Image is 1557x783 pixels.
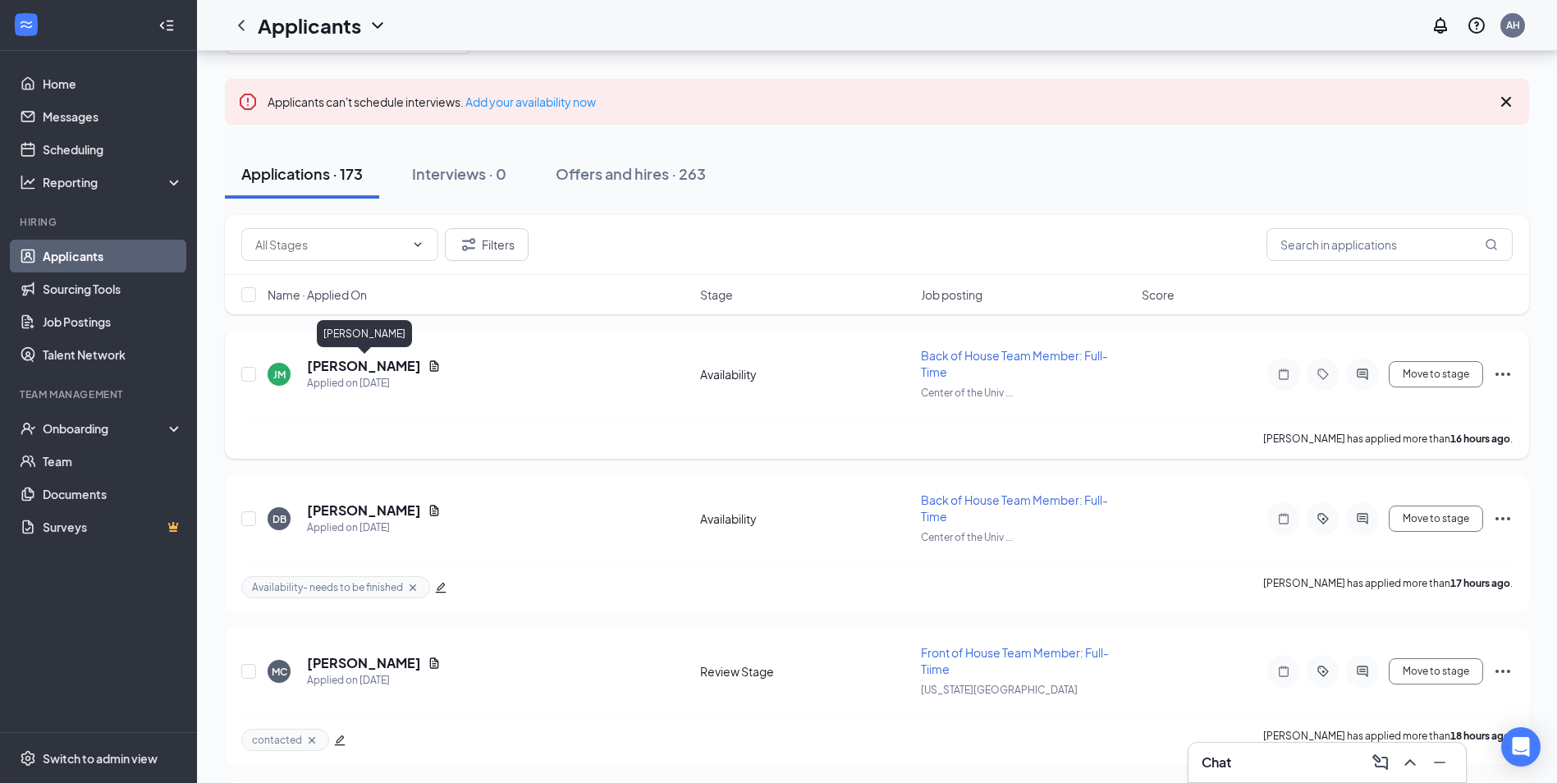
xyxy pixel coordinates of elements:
[1313,368,1333,381] svg: Tag
[1496,92,1516,112] svg: Cross
[1389,506,1483,532] button: Move to stage
[412,163,506,184] div: Interviews · 0
[921,645,1109,676] span: Front of House Team Member: Full-Tiime
[700,366,911,382] div: Availability
[1450,433,1510,445] b: 16 hours ago
[307,357,421,375] h5: [PERSON_NAME]
[921,492,1108,524] span: Back of House Team Member: Full-Time
[1430,753,1449,772] svg: Minimize
[428,359,441,373] svg: Document
[252,580,403,594] span: Availability- needs to be finished
[1263,432,1513,446] p: [PERSON_NAME] has applied more than .
[1493,364,1513,384] svg: Ellipses
[1202,753,1231,772] h3: Chat
[435,582,446,593] span: edit
[1389,658,1483,685] button: Move to stage
[43,445,183,478] a: Team
[406,581,419,594] svg: Cross
[1263,729,1513,751] p: [PERSON_NAME] has applied more than .
[1493,662,1513,681] svg: Ellipses
[1266,228,1513,261] input: Search in applications
[368,16,387,35] svg: ChevronDown
[238,92,258,112] svg: Error
[1426,749,1453,776] button: Minimize
[921,387,1013,399] span: Center of the Univ ...
[1450,730,1510,742] b: 18 hours ago
[1353,665,1372,678] svg: ActiveChat
[43,338,183,371] a: Talent Network
[20,215,180,229] div: Hiring
[43,420,169,437] div: Onboarding
[241,163,363,184] div: Applications · 173
[428,504,441,517] svg: Document
[1485,238,1498,251] svg: MagnifyingGlass
[305,734,318,747] svg: Cross
[921,684,1078,696] span: [US_STATE][GEOGRAPHIC_DATA]
[428,657,441,670] svg: Document
[18,16,34,33] svg: WorkstreamLogo
[307,501,421,520] h5: [PERSON_NAME]
[1367,749,1394,776] button: ComposeMessage
[158,17,175,34] svg: Collapse
[273,368,286,382] div: JM
[921,531,1013,543] span: Center of the Univ ...
[43,305,183,338] a: Job Postings
[43,133,183,166] a: Scheduling
[1263,576,1513,598] p: [PERSON_NAME] has applied more than .
[43,67,183,100] a: Home
[43,240,183,272] a: Applicants
[307,375,441,391] div: Applied on [DATE]
[921,286,982,303] span: Job posting
[317,320,412,347] div: [PERSON_NAME]
[1400,753,1420,772] svg: ChevronUp
[700,511,911,527] div: Availability
[272,512,286,526] div: DB
[411,238,424,251] svg: ChevronDown
[1506,18,1520,32] div: AH
[20,750,36,767] svg: Settings
[1389,361,1483,387] button: Move to stage
[1313,665,1333,678] svg: ActiveTag
[1353,512,1372,525] svg: ActiveChat
[20,174,36,190] svg: Analysis
[700,663,911,680] div: Review Stage
[258,11,361,39] h1: Applicants
[1397,749,1423,776] button: ChevronUp
[1142,286,1175,303] span: Score
[20,387,180,401] div: Team Management
[556,163,706,184] div: Offers and hires · 263
[445,228,529,261] button: Filter Filters
[1450,577,1510,589] b: 17 hours ago
[43,272,183,305] a: Sourcing Tools
[700,286,733,303] span: Stage
[43,511,183,543] a: SurveysCrown
[20,420,36,437] svg: UserCheck
[1274,512,1294,525] svg: Note
[465,94,596,109] a: Add your availability now
[1274,368,1294,381] svg: Note
[268,94,596,109] span: Applicants can't schedule interviews.
[268,286,367,303] span: Name · Applied On
[1313,512,1333,525] svg: ActiveTag
[921,348,1108,379] span: Back of House Team Member: Full-Time
[1274,665,1294,678] svg: Note
[43,750,158,767] div: Switch to admin view
[43,100,183,133] a: Messages
[1431,16,1450,35] svg: Notifications
[459,235,479,254] svg: Filter
[307,654,421,672] h5: [PERSON_NAME]
[1467,16,1486,35] svg: QuestionInfo
[252,733,302,747] span: contacted
[231,16,251,35] svg: ChevronLeft
[334,735,346,746] span: edit
[1371,753,1390,772] svg: ComposeMessage
[307,672,441,689] div: Applied on [DATE]
[255,236,405,254] input: All Stages
[307,520,441,536] div: Applied on [DATE]
[1493,509,1513,529] svg: Ellipses
[1501,727,1541,767] div: Open Intercom Messenger
[272,665,287,679] div: MC
[1353,368,1372,381] svg: ActiveChat
[43,478,183,511] a: Documents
